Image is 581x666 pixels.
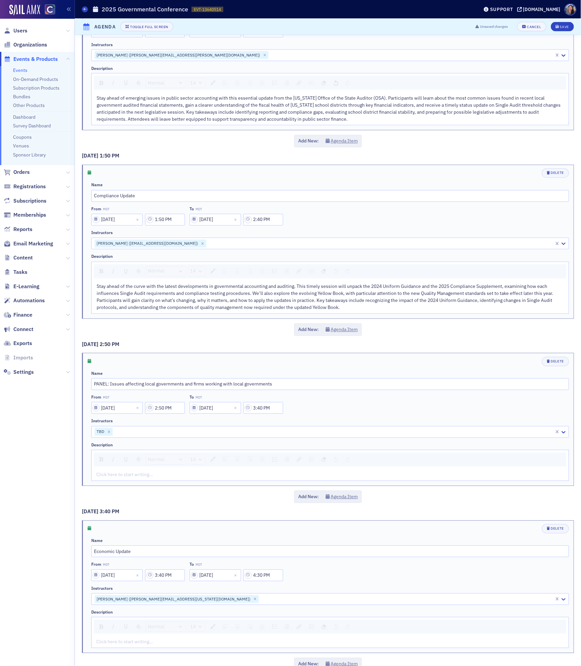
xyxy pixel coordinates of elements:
[307,622,316,632] div: Image
[219,622,268,632] div: rdw-textalign-control
[97,283,564,311] div: rdw-editor
[145,266,187,276] div: rdw-block-control
[190,79,196,87] span: 14
[331,267,341,276] div: Undo
[188,78,205,88] a: Font Size
[91,183,103,188] div: Name
[190,207,194,212] div: To
[94,453,566,467] div: rdw-toolbar
[103,208,109,212] span: MDT
[268,78,293,88] div: rdw-list-control
[4,169,30,176] a: Orders
[188,78,206,88] div: rdw-dropdown
[148,456,164,464] span: Normal
[146,622,186,632] a: Block Type
[82,508,100,515] span: [DATE]
[13,268,27,276] span: Tasks
[196,396,202,400] span: MDT
[318,78,330,88] div: rdw-remove-control
[194,7,221,12] span: EVT-13640514
[188,455,206,465] div: rdw-dropdown
[220,78,230,88] div: Left
[97,284,554,311] span: Stay ahead of the curve with the latest developments in governmental accounting and auditing. Thi...
[97,95,564,123] div: rdw-editor
[188,622,206,632] div: rdw-dropdown
[91,562,101,567] div: From
[343,622,352,632] div: Redo
[207,78,219,88] div: rdw-color-picker
[97,639,564,646] div: rdw-editor
[97,471,564,478] div: rdw-editor
[282,455,292,464] div: Ordered
[233,267,242,276] div: Center
[100,508,119,515] span: 3:40 PM
[96,455,145,465] div: rdw-inline-control
[91,419,113,424] div: Instructors
[268,455,293,465] div: rdw-list-control
[326,326,358,333] button: Agenda Item
[82,152,100,159] span: [DATE]
[108,267,118,276] div: Italic
[13,67,27,73] a: Events
[207,266,219,276] div: rdw-color-picker
[100,341,119,348] span: 2:50 PM
[94,23,116,30] h4: Agenda
[146,78,186,88] a: Block Type
[480,24,508,29] span: Unsaved changes
[94,76,566,90] div: rdw-toolbar
[294,78,304,88] div: Link
[270,622,280,632] div: Unordered
[305,266,318,276] div: rdw-image-control
[187,455,207,465] div: rdw-font-size-control
[232,214,241,226] button: Close
[257,78,267,88] div: Justify
[542,357,569,366] button: Delete
[91,42,113,47] div: Instructors
[243,214,283,226] input: 00:00 AM
[187,266,207,276] div: rdw-font-size-control
[91,443,113,448] div: Description
[94,620,566,634] div: rdw-toolbar
[551,171,564,175] div: Delete
[542,524,569,534] button: Delete
[4,197,46,205] a: Subscriptions
[294,622,304,632] div: Link
[551,22,574,31] button: Save
[4,268,27,276] a: Tasks
[146,266,186,276] div: rdw-dropdown
[103,563,109,567] span: MDT
[298,326,319,333] span: Add New:
[95,240,199,248] div: [PERSON_NAME] ([EMAIL_ADDRESS][DOMAIN_NAME])
[13,211,46,219] span: Memberships
[330,266,354,276] div: rdw-history-control
[13,254,33,261] span: Content
[95,428,105,436] div: TBD
[523,6,561,12] div: [DOMAIN_NAME]
[233,455,242,464] div: Center
[40,4,55,16] a: View Homepage
[134,267,143,276] div: Strikethrough
[268,622,293,632] div: rdw-list-control
[13,85,60,91] a: Subscription Products
[190,402,241,414] input: MM/DD/YYYY
[13,183,46,190] span: Registrations
[330,78,354,88] div: rdw-history-control
[4,368,34,376] a: Settings
[82,341,100,348] span: [DATE]
[199,240,206,248] div: Remove Alexandria Romero (alexandriaromerocpa@gmail.com)
[13,240,53,247] span: Email Marketing
[517,7,563,12] button: [DOMAIN_NAME]
[219,266,268,276] div: rdw-textalign-control
[343,455,352,464] div: Redo
[13,152,46,158] a: Sponsor Library
[190,267,196,275] span: 14
[282,623,292,632] div: Ordered
[4,226,32,233] a: Reports
[4,41,47,48] a: Organizations
[305,455,318,465] div: rdw-image-control
[331,455,341,464] div: Undo
[91,207,101,212] div: From
[268,266,293,276] div: rdw-list-control
[190,456,196,464] span: 14
[298,138,319,145] span: Add New:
